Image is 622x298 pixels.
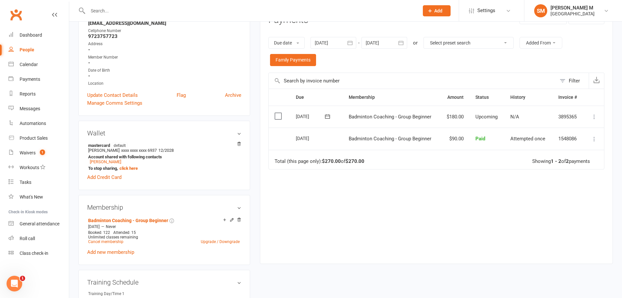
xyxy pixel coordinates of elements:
[8,28,69,43] a: Dashboard
[20,180,31,185] div: Tasks
[87,173,121,181] a: Add Credit Card
[8,175,69,190] a: Tasks
[8,146,69,160] a: Waivers 1
[8,190,69,204] a: What's New
[88,20,241,26] strong: [EMAIL_ADDRESS][DOMAIN_NAME]
[88,67,241,74] div: Date of Birth
[88,291,142,297] div: Training Day/Time 1
[158,148,174,153] span: 12/2028
[475,136,485,142] span: Paid
[87,224,241,229] div: —
[269,73,556,89] input: Search by invoice number
[20,91,36,96] div: Reports
[552,106,584,128] td: 3895365
[8,160,69,175] a: Workouts
[556,73,589,89] button: Filter
[519,37,562,49] button: Added From
[510,114,519,120] span: N/A
[87,130,241,137] h3: Wallet
[8,246,69,261] a: Class kiosk mode
[20,135,48,141] div: Product Sales
[87,142,241,172] li: [PERSON_NAME]
[550,11,595,17] div: [GEOGRAPHIC_DATA]
[270,54,316,66] a: Family Payments
[20,165,39,170] div: Workouts
[88,143,238,148] strong: mastercard
[566,158,569,164] strong: 2
[275,159,364,164] div: Total (this page only): of
[8,72,69,87] a: Payments
[20,150,36,155] div: Waivers
[20,106,40,111] div: Messages
[88,154,238,159] strong: Account shared with following contacts
[225,91,241,99] a: Archive
[121,148,157,153] span: xxxx xxxx xxxx 6937
[552,128,584,150] td: 1548086
[88,41,241,47] div: Address
[440,89,470,106] th: Amount
[20,121,46,126] div: Automations
[88,33,241,39] strong: 9723757723
[434,8,442,13] span: Add
[345,158,364,164] strong: $270.00
[112,143,128,148] span: default
[87,204,241,211] h3: Membership
[504,89,552,106] th: History
[290,89,343,106] th: Due
[296,133,326,143] div: [DATE]
[8,131,69,146] a: Product Sales
[532,159,590,164] div: Showing of payments
[551,158,561,164] strong: 1 - 2
[550,5,595,11] div: [PERSON_NAME] M
[343,89,440,106] th: Membership
[8,116,69,131] a: Automations
[20,276,25,281] span: 1
[440,106,470,128] td: $180.00
[87,91,138,99] a: Update Contact Details
[87,99,142,107] a: Manage Comms Settings
[88,60,241,66] strong: -
[349,114,431,120] span: Badminton Coaching - Group Beginner
[8,87,69,101] a: Reports
[87,249,134,255] a: Add new membership
[534,4,547,17] div: SM
[88,28,241,34] div: Cellphone Number
[120,166,138,171] a: click here
[413,39,418,47] div: or
[20,194,43,200] div: What's New
[322,158,341,164] strong: $270.00
[90,159,121,164] a: [PERSON_NAME]
[8,231,69,246] a: Roll call
[7,276,22,291] iframe: Intercom live chat
[349,136,431,142] span: Badminton Coaching - Group Beginner
[268,15,308,25] h3: Payments
[88,80,241,87] div: Location
[113,230,136,235] span: Attended: 15
[177,91,186,99] a: Flag
[8,57,69,72] a: Calendar
[88,166,238,171] strong: To stop sharing,
[88,235,138,239] span: Unlimited classes remaining
[20,47,34,52] div: People
[470,89,504,106] th: Status
[88,239,123,244] a: Cancel membership
[477,3,495,18] span: Settings
[475,114,498,120] span: Upcoming
[569,77,580,85] div: Filter
[552,89,584,106] th: Invoice #
[268,37,305,49] button: Due date
[20,221,59,226] div: General attendance
[88,54,241,61] div: Member Number
[88,218,168,223] a: Badminton Coaching - Group Beginner
[423,5,451,16] button: Add
[8,7,24,23] a: Clubworx
[440,128,470,150] td: $90.00
[8,101,69,116] a: Messages
[86,6,414,15] input: Search...
[88,73,241,79] strong: -
[106,224,116,229] span: Never
[88,224,100,229] span: [DATE]
[20,236,35,241] div: Roll call
[8,217,69,231] a: General attendance kiosk mode
[88,47,241,53] strong: -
